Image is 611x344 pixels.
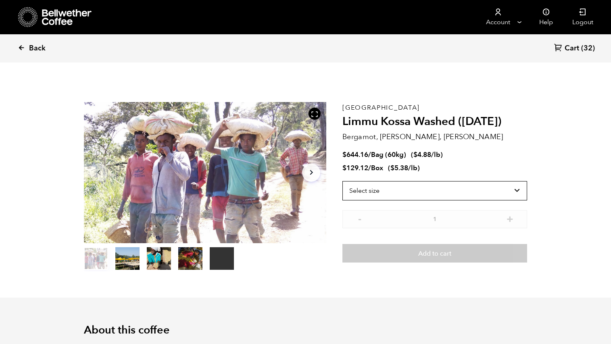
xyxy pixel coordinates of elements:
span: Cart [565,44,579,53]
button: + [505,214,515,222]
button: Add to cart [342,244,527,263]
bdi: 129.12 [342,163,368,173]
bdi: 5.38 [390,163,408,173]
bdi: 4.88 [413,150,431,159]
span: $ [342,150,346,159]
h2: Limmu Kossa Washed ([DATE]) [342,115,527,129]
span: /lb [408,163,417,173]
bdi: 644.16 [342,150,368,159]
span: ( ) [411,150,443,159]
span: Bag (60kg) [371,150,406,159]
span: /lb [431,150,440,159]
span: $ [413,150,417,159]
span: (32) [581,44,595,53]
span: Back [29,44,46,53]
a: Cart (32) [554,43,595,54]
video: Your browser does not support the video tag. [210,247,234,270]
h2: About this coffee [84,324,528,337]
span: / [368,150,371,159]
p: Bergamot, [PERSON_NAME], [PERSON_NAME] [342,131,527,142]
span: $ [390,163,394,173]
span: $ [342,163,346,173]
span: Box [371,163,383,173]
span: / [368,163,371,173]
span: ( ) [388,163,420,173]
button: - [355,214,365,222]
